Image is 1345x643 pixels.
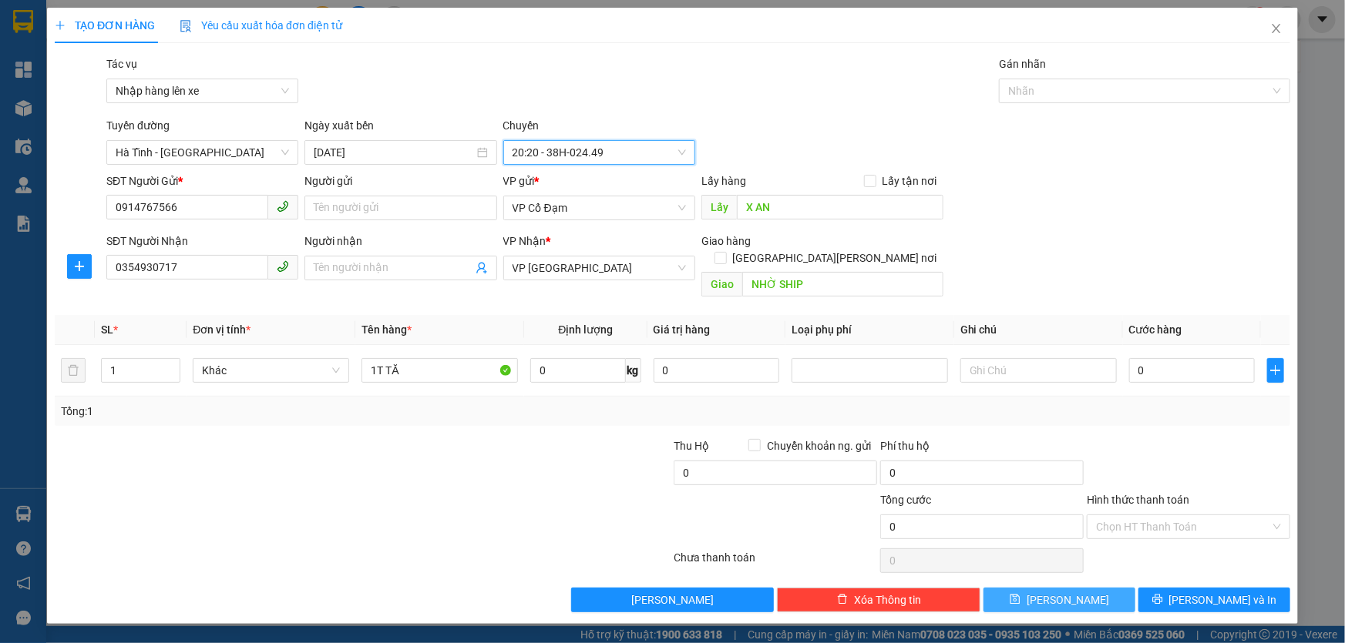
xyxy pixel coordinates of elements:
input: Dọc đường [742,272,943,296]
div: Chuyến [503,117,695,140]
input: Ghi Chú [960,358,1117,383]
span: Lấy hàng [701,175,746,187]
input: 11/10/2025 [314,144,473,161]
label: Tác vụ [106,58,137,70]
button: delete [61,358,86,383]
span: VP Nhận [503,235,546,247]
span: [GEOGRAPHIC_DATA][PERSON_NAME] nơi [727,249,943,266]
span: plus [1268,364,1283,377]
span: TẠO ĐƠN HÀNG [55,19,155,32]
label: Hình thức thanh toán [1087,494,1189,506]
span: save [1010,594,1021,606]
span: [PERSON_NAME] [631,591,714,608]
div: SĐT Người Nhận [106,233,298,249]
th: Ghi chú [954,315,1123,345]
div: Tổng: 1 [61,403,520,420]
span: Cước hàng [1129,323,1182,336]
span: SL [101,323,113,336]
span: Lấy tận nơi [876,172,943,189]
span: Khác [202,359,340,382]
span: VP Cổ Đạm [513,196,686,219]
label: Gán nhãn [999,58,1046,70]
div: Tuyến đường [106,117,298,140]
input: Dọc đường [737,195,943,219]
span: Đơn vị tính [193,323,251,336]
span: phone [277,260,289,273]
input: 0 [654,358,779,383]
span: Chuyển khoản ng. gửi [761,437,877,454]
button: Close [1255,8,1298,51]
span: Xóa Thông tin [854,591,921,608]
div: SĐT Người Gửi [106,172,298,189]
div: Ngày xuất bến [304,117,496,140]
button: plus [67,254,92,279]
div: Chưa thanh toán [673,549,879,576]
span: Thu Hộ [674,440,709,452]
span: Lấy [701,195,737,219]
span: Giá trị hàng [654,323,711,336]
span: Yêu cầu xuất hóa đơn điện tử [180,19,342,32]
span: close [1270,22,1283,35]
span: Tổng cước [880,494,931,506]
span: user-add [476,262,488,274]
div: VP gửi [503,172,695,189]
span: Giao hàng [701,235,751,247]
span: Nhập hàng lên xe [116,79,289,102]
span: Định lượng [558,323,613,336]
span: Tên hàng [361,323,412,336]
div: Người gửi [304,172,496,189]
button: plus [1267,358,1284,383]
span: printer [1152,594,1163,606]
span: phone [277,200,289,213]
span: VP Mỹ Đình [513,256,686,280]
span: kg [626,358,641,383]
button: save[PERSON_NAME] [984,588,1135,612]
span: delete [837,594,848,606]
input: VD: Bàn, Ghế [361,358,518,383]
span: 20:20 - 38H-024.49 [513,141,686,164]
span: [PERSON_NAME] và In [1169,591,1277,608]
div: Người nhận [304,233,496,249]
th: Loại phụ phí [785,315,954,345]
span: [PERSON_NAME] [1027,591,1109,608]
span: Giao [701,272,742,296]
img: icon [180,20,192,32]
button: deleteXóa Thông tin [777,588,980,612]
span: plus [68,260,91,273]
button: printer[PERSON_NAME] và In [1138,588,1290,612]
span: plus [55,20,66,31]
button: [PERSON_NAME] [571,588,775,612]
div: Phí thu hộ [880,437,1084,460]
span: Hà Tĩnh - Hà Nội [116,141,289,164]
